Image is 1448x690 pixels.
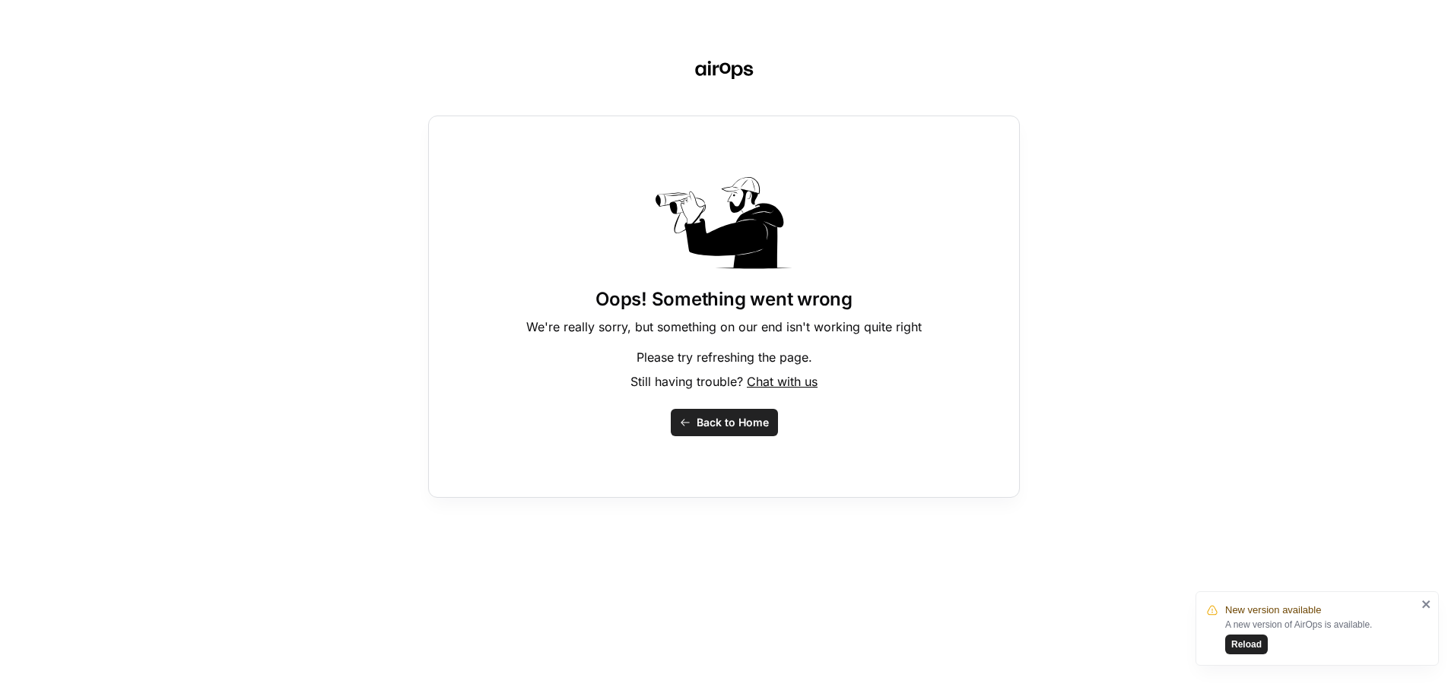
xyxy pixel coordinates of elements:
[630,372,818,391] p: Still having trouble?
[671,409,778,436] button: Back to Home
[1231,638,1262,651] span: Reload
[747,374,818,389] span: Chat with us
[1225,635,1268,654] button: Reload
[1421,598,1432,610] button: close
[697,415,769,430] span: Back to Home
[526,318,922,336] p: We're really sorry, but something on our end isn't working quite right
[1225,603,1321,618] span: New version available
[1225,618,1417,654] div: A new version of AirOps is available.
[637,348,812,366] p: Please try refreshing the page.
[595,287,853,312] h1: Oops! Something went wrong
